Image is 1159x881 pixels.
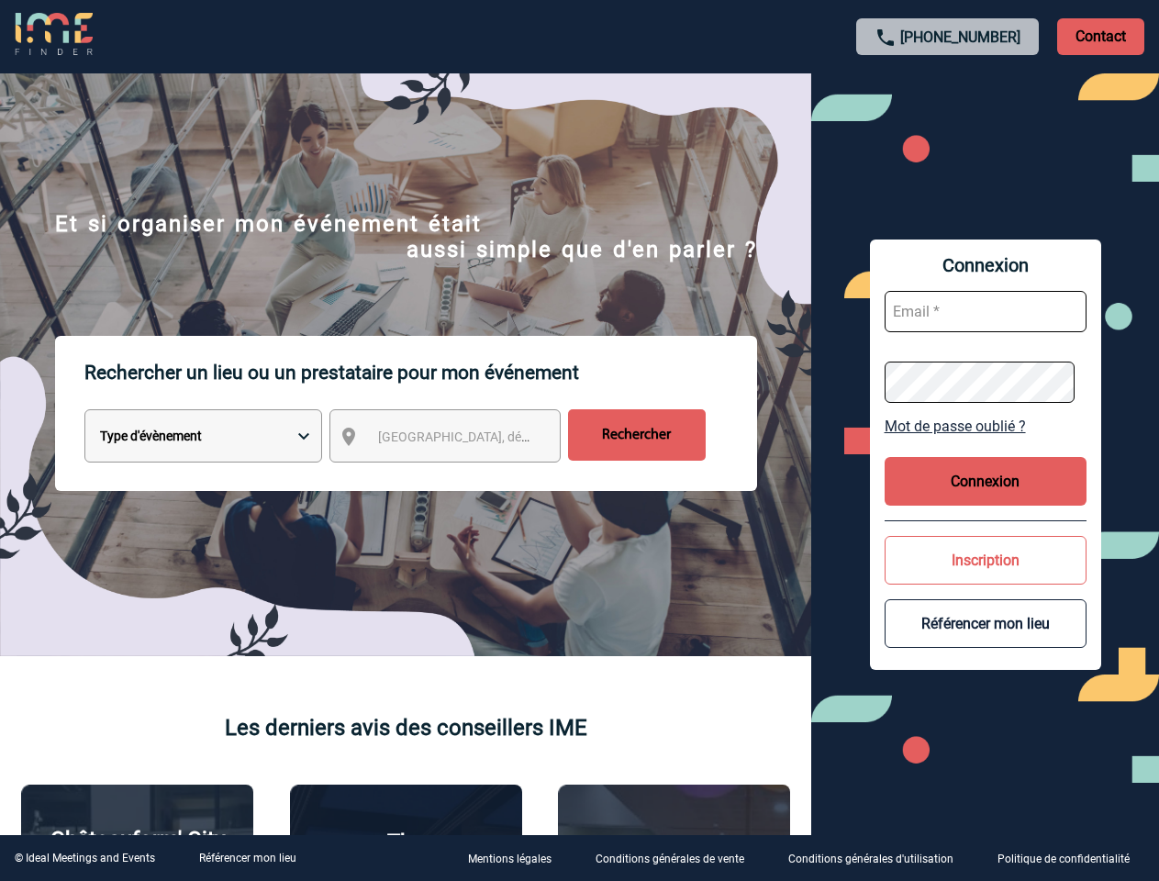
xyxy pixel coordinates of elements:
a: Mentions légales [453,850,581,867]
p: Conditions générales d'utilisation [788,853,953,866]
p: Agence 2ISD [611,831,737,857]
a: Conditions générales de vente [581,850,774,867]
a: Conditions générales d'utilisation [774,850,983,867]
img: call-24-px.png [875,27,897,49]
button: Connexion [885,457,1087,506]
button: Référencer mon lieu [885,599,1087,648]
p: Politique de confidentialité [997,853,1130,866]
p: The [GEOGRAPHIC_DATA] [300,830,512,881]
input: Email * [885,291,1087,332]
p: Contact [1057,18,1144,55]
div: © Ideal Meetings and Events [15,852,155,864]
p: Rechercher un lieu ou un prestataire pour mon événement [84,336,757,409]
span: [GEOGRAPHIC_DATA], département, région... [378,429,633,444]
a: Politique de confidentialité [983,850,1159,867]
p: Mentions légales [468,853,552,866]
span: Connexion [885,254,1087,276]
a: [PHONE_NUMBER] [900,28,1020,46]
a: Mot de passe oublié ? [885,418,1087,435]
a: Référencer mon lieu [199,852,296,864]
p: Conditions générales de vente [596,853,744,866]
p: Châteauform' City [GEOGRAPHIC_DATA] [31,827,243,878]
button: Inscription [885,536,1087,585]
input: Rechercher [568,409,706,461]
